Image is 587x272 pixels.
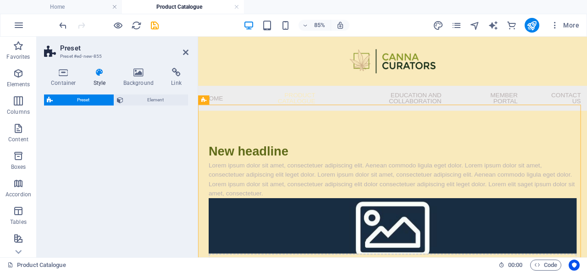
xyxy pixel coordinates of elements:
button: reload [131,20,142,31]
button: Element [114,94,188,105]
i: Publish [526,20,537,31]
span: : [515,261,516,268]
p: Favorites [6,53,30,61]
p: Features [7,246,29,253]
button: commerce [506,20,517,31]
a: Click to cancel selection. Double-click to open Pages [7,260,66,271]
span: More [550,21,579,30]
p: Content [8,136,28,143]
button: design [433,20,444,31]
button: navigator [470,20,481,31]
i: Undo: Add element (Ctrl+Z) [58,20,68,31]
i: On resize automatically adjust zoom level to fit chosen device. [336,21,344,29]
h4: Container [44,68,87,87]
h4: Background [116,68,165,87]
span: Preset [55,94,111,105]
h4: Product Catalogue [122,2,244,12]
p: Accordion [6,191,31,198]
button: Code [530,260,561,271]
p: Columns [7,108,30,116]
p: Tables [10,218,27,226]
button: 85% [299,20,331,31]
span: 00 00 [508,260,522,271]
button: save [149,20,160,31]
button: Preset [44,94,114,105]
h3: Preset #ed-new-855 [60,52,170,61]
p: Boxes [11,163,26,171]
button: More [547,18,583,33]
h4: Link [164,68,188,87]
span: Code [534,260,557,271]
button: Usercentrics [569,260,580,271]
h6: 85% [312,20,327,31]
i: Commerce [506,20,517,31]
button: publish [525,18,539,33]
h2: Preset [60,44,188,52]
span: Element [126,94,186,105]
button: undo [57,20,68,31]
button: text_generator [488,20,499,31]
h6: Session time [498,260,523,271]
button: pages [451,20,462,31]
h4: Style [87,68,116,87]
p: Elements [7,81,30,88]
